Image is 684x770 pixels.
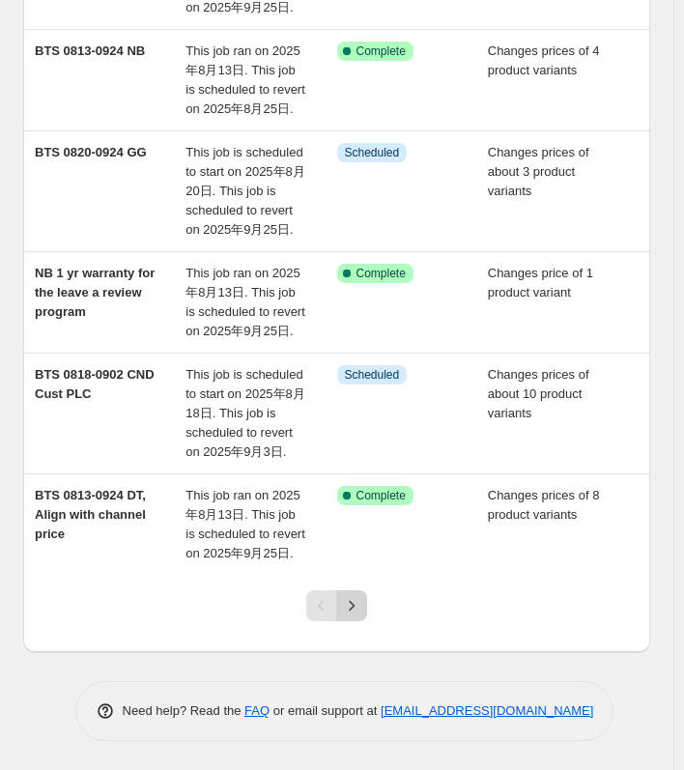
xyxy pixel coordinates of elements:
[185,367,305,459] span: This job is scheduled to start on 2025年8月18日. This job is scheduled to revert on 2025年9月3日.
[270,703,381,718] span: or email support at
[488,43,600,77] span: Changes prices of 4 product variants
[488,367,589,420] span: Changes prices of about 10 product variants
[35,488,146,541] span: BTS 0813-0924 DT, Align with channel price
[123,703,245,718] span: Need help? Read the
[35,145,147,159] span: BTS 0820-0924 GG
[35,43,145,58] span: BTS 0813-0924 NB
[185,43,305,116] span: This job ran on 2025年8月13日. This job is scheduled to revert on 2025年8月25日.
[356,266,406,281] span: Complete
[35,367,155,401] span: BTS 0818-0902 CND Cust PLC
[381,703,593,718] a: [EMAIL_ADDRESS][DOMAIN_NAME]
[336,590,367,621] button: Next
[345,367,400,383] span: Scheduled
[345,145,400,160] span: Scheduled
[306,590,367,621] nav: Pagination
[185,266,305,338] span: This job ran on 2025年8月13日. This job is scheduled to revert on 2025年9月25日.
[35,266,155,319] span: NB 1 yr warranty for the leave a review program
[488,266,593,299] span: Changes price of 1 product variant
[488,488,600,522] span: Changes prices of 8 product variants
[185,488,305,560] span: This job ran on 2025年8月13日. This job is scheduled to revert on 2025年9月25日.
[356,43,406,59] span: Complete
[244,703,270,718] a: FAQ
[356,488,406,503] span: Complete
[488,145,589,198] span: Changes prices of about 3 product variants
[185,145,305,237] span: This job is scheduled to start on 2025年8月20日. This job is scheduled to revert on 2025年9月25日.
